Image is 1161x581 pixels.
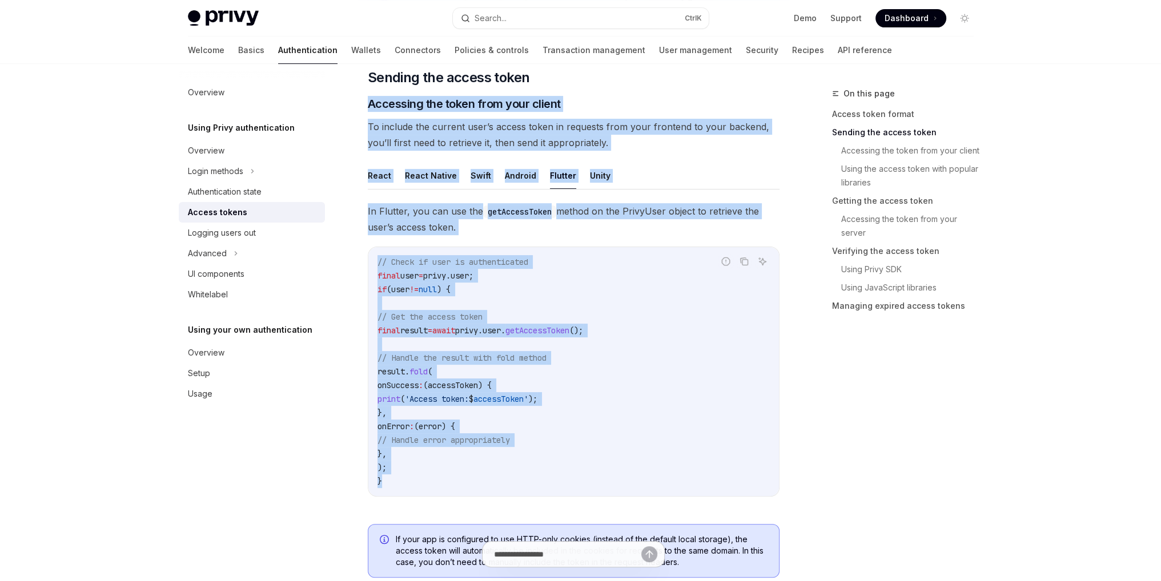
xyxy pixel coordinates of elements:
[188,323,312,337] h5: Using your own authentication
[843,87,895,100] span: On this page
[179,223,325,243] a: Logging users out
[377,394,400,404] span: print
[238,37,264,64] a: Basics
[832,297,983,315] a: Managing expired access tokens
[179,342,325,363] a: Overview
[179,181,325,202] a: Authentication state
[179,284,325,305] a: Whitelabel
[955,9,974,27] button: Toggle dark mode
[469,394,473,404] span: $
[832,105,983,123] a: Access token format
[179,363,325,384] a: Setup
[590,162,610,189] button: Unity
[455,325,505,336] span: privy.user.
[659,37,732,64] a: User management
[419,284,437,294] span: null
[755,254,770,269] button: Ask AI
[505,162,536,189] button: Android
[377,476,382,486] span: }
[368,68,530,87] span: Sending the access token
[377,353,547,363] span: // Handle the result with fold method
[400,325,428,336] span: result
[278,37,338,64] a: Authentication
[409,421,414,431] span: :
[179,264,325,284] a: UI components
[423,271,473,281] span: privy.user;
[188,144,224,158] div: Overview
[377,257,528,267] span: // Check if user is authenticated
[832,192,983,210] a: Getting the access token
[179,202,325,223] a: Access tokens
[841,142,983,160] a: Accessing the token from your client
[188,247,227,260] div: Advanced
[368,96,561,112] span: Accessing the token from your client
[188,387,212,401] div: Usage
[419,271,423,281] span: =
[377,366,409,377] span: result.
[400,394,405,404] span: (
[569,325,583,336] span: ();
[179,140,325,161] a: Overview
[377,407,387,418] span: },
[505,325,569,336] span: getAccessToken
[832,242,983,260] a: Verifying the access token
[188,164,243,178] div: Login methods
[453,8,709,29] button: Search...CtrlK
[794,13,817,24] a: Demo
[377,380,419,390] span: onSuccess
[188,121,295,135] h5: Using Privy authentication
[830,13,862,24] a: Support
[437,284,451,294] span: ) {
[718,254,733,269] button: Report incorrect code
[188,346,224,360] div: Overview
[377,312,483,322] span: // Get the access token
[414,421,455,431] span: (error) {
[377,271,400,281] span: final
[351,37,381,64] a: Wallets
[188,288,228,301] div: Whitelabel
[396,534,768,568] span: If your app is configured to use HTTP-only cookies (instead of the default local storage), the ac...
[841,160,983,192] a: Using the access token with popular libraries
[387,284,409,294] span: (user
[377,421,409,431] span: onError
[737,254,752,269] button: Copy the contents from the code block
[380,535,391,546] svg: Info
[475,11,507,25] div: Search...
[483,205,556,218] code: getAccessToken
[368,203,780,235] span: In Flutter, you can use the method on the PrivyUser object to retrieve the user’s access token.
[423,380,492,390] span: (accessToken) {
[188,37,224,64] a: Welcome
[188,267,244,281] div: UI components
[377,435,510,445] span: // Handle error appropriately
[188,86,224,99] div: Overview
[428,366,432,377] span: (
[188,226,256,240] div: Logging users out
[395,37,441,64] a: Connectors
[550,162,576,189] button: Flutter
[473,394,524,404] span: accessToken
[838,37,892,64] a: API reference
[841,279,983,297] a: Using JavaScript libraries
[875,9,946,27] a: Dashboard
[188,185,262,199] div: Authentication state
[377,325,400,336] span: final
[188,366,210,380] div: Setup
[432,325,455,336] span: await
[377,462,387,473] span: );
[841,260,983,279] a: Using Privy SDK
[179,82,325,103] a: Overview
[885,13,929,24] span: Dashboard
[409,366,428,377] span: fold
[685,14,702,23] span: Ctrl K
[841,210,983,242] a: Accessing the token from your server
[455,37,529,64] a: Policies & controls
[792,37,824,64] a: Recipes
[188,205,247,219] div: Access tokens
[409,284,419,294] span: !=
[400,271,419,281] span: user
[377,284,387,294] span: if
[179,384,325,404] a: Usage
[405,162,457,189] button: React Native
[368,162,391,189] button: React
[543,37,645,64] a: Transaction management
